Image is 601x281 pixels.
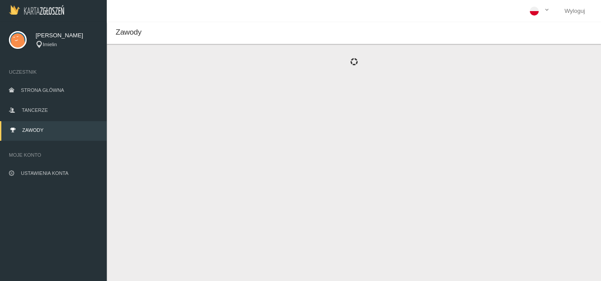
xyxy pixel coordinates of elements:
[9,67,98,76] span: Uczestnik
[36,31,98,40] span: [PERSON_NAME]
[21,170,69,176] span: Ustawienia konta
[9,31,27,49] img: svg
[9,5,64,15] img: Logo
[22,127,44,133] span: Zawody
[116,28,141,36] span: Zawody
[21,87,64,93] span: Strona główna
[22,107,48,113] span: Tancerze
[36,41,98,48] div: Imielin
[9,150,98,159] span: Moje konto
